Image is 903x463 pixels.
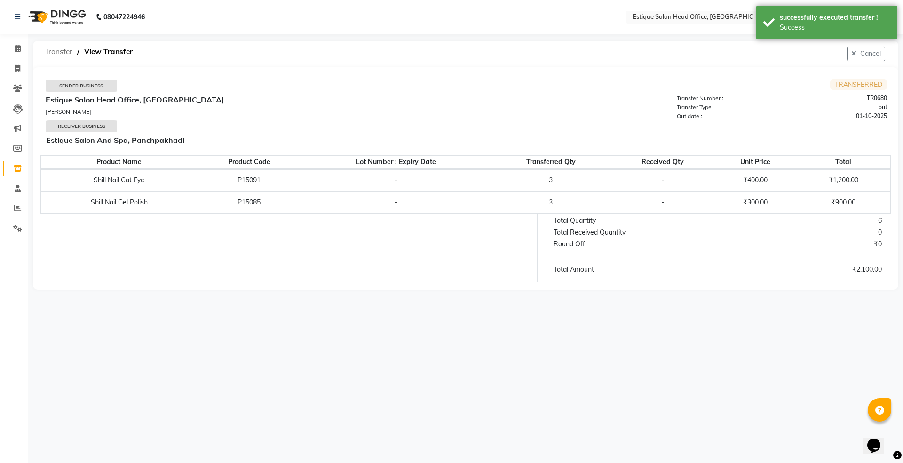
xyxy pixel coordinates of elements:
div: TR0680 [782,94,893,102]
div: Success [780,23,890,32]
td: ₹1,200.00 [796,169,890,191]
td: - [611,191,714,213]
div: Transfer Number : [671,94,782,102]
div: Transfer Type [671,103,782,111]
div: Round Off [547,239,718,249]
th: Unit Price [714,155,796,169]
span: TRANSFERRED [830,79,887,90]
td: 3 [491,191,611,213]
div: 6 [718,216,889,226]
div: Total Quantity [547,216,718,226]
div: ₹2,100.00 [718,265,889,275]
td: Shill Nail Cat Eye [41,169,198,191]
td: ₹900.00 [796,191,890,213]
div: out [782,103,893,111]
td: P15085 [198,191,301,213]
div: [PERSON_NAME] [46,108,465,116]
div: 0 [718,228,889,237]
span: Transfer [40,43,77,60]
th: Product Code [198,155,301,169]
td: - [301,169,491,191]
th: Transferred Qty [491,155,611,169]
td: - [611,169,714,191]
iframe: chat widget [863,425,894,454]
div: 01-10-2025 [782,112,893,120]
div: Total Received Quantity [547,228,718,237]
td: - [301,191,491,213]
button: Cancel [847,47,885,61]
span: View Transfer [79,43,137,60]
th: Product Name [41,155,198,169]
div: successfully executed transfer ! [780,13,890,23]
td: ₹300.00 [714,191,796,213]
img: logo [24,4,88,30]
th: Lot Number : Expiry Date [301,155,491,169]
th: Received Qty [611,155,714,169]
b: 08047224946 [103,4,145,30]
div: Out date : [671,112,782,120]
div: ₹0 [718,239,889,249]
td: P15091 [198,169,301,191]
td: Shill Nail Gel Polish [41,191,198,213]
div: Sender Business [46,80,117,92]
b: Estique Salon Head Office, [GEOGRAPHIC_DATA] [46,95,224,104]
td: 3 [491,169,611,191]
div: Total Amount [547,265,718,275]
th: Total [796,155,890,169]
td: ₹400.00 [714,169,796,191]
b: Estique Salon And Spa, Panchpakhadi [46,135,184,145]
div: Receiver Business [46,120,117,132]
